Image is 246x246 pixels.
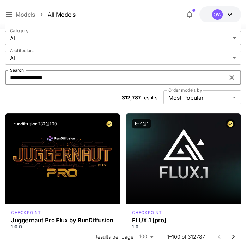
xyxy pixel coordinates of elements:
label: Search [10,67,24,73]
button: Go to next page [226,230,240,244]
span: Most Popular [168,93,230,102]
p: 1–100 of 312787 [167,233,205,240]
button: Certified Model – Vetted for best performance and includes a commercial license. [104,119,114,128]
button: bfl:1@1 [132,119,151,128]
label: Category [10,28,29,34]
p: 1.0 [132,224,235,230]
div: OW [212,9,223,20]
a: All Models [48,10,76,19]
div: 100 [136,231,156,242]
nav: breadcrumb [16,10,76,19]
button: Certified Model – Vetted for best performance and includes a commercial license. [226,119,235,128]
button: rundiffusion:130@100 [11,119,60,128]
label: Order models by [168,87,202,93]
span: All [10,54,230,62]
p: checkpoint [11,210,41,216]
h3: Juggernaut Pro Flux by RunDiffusion [11,217,114,224]
span: 312,787 [121,95,140,101]
p: checkpoint [132,210,162,216]
p: Results per page [94,233,133,240]
div: fluxpro [132,210,162,216]
p: 1.0.0 [11,224,114,230]
label: Architecture [10,47,34,53]
span: results [142,95,157,101]
div: FLUX.1 D [11,210,41,216]
a: Models [16,10,35,19]
span: All [10,34,230,42]
button: $2,384.29134OW [199,6,241,23]
h3: FLUX.1 [pro] [132,217,235,224]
